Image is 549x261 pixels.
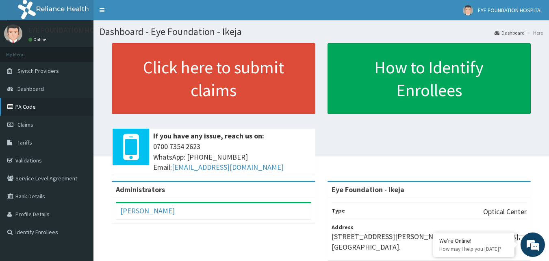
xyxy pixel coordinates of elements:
[172,162,284,172] a: [EMAIL_ADDRESS][DOMAIN_NAME]
[28,26,117,34] p: EYE FOUNDATION HOSPITAL
[153,141,311,173] span: 0700 7354 2623 WhatsApp: [PHONE_NUMBER] Email:
[17,67,59,75] span: Switch Providers
[463,5,473,15] img: User Image
[116,185,165,194] b: Administrators
[332,185,404,194] strong: Eye Foundation - Ikeja
[17,85,44,92] span: Dashboard
[439,246,508,252] p: How may I help you today?
[17,139,32,146] span: Tariffs
[100,26,543,37] h1: Dashboard - Eye Foundation - Ikeja
[112,43,315,114] a: Click here to submit claims
[525,29,543,36] li: Here
[478,7,543,14] span: EYE FOUNDATION HOSPITAL
[28,37,48,42] a: Online
[328,43,531,114] a: How to Identify Enrollees
[332,231,527,252] p: [STREET_ADDRESS][PERSON_NAME] [GEOGRAPHIC_DATA], [GEOGRAPHIC_DATA].
[332,224,354,231] b: Address
[332,207,345,214] b: Type
[153,131,264,140] b: If you have any issue, reach us on:
[495,29,525,36] a: Dashboard
[4,24,22,43] img: User Image
[483,206,527,217] p: Optical Center
[120,206,175,215] a: [PERSON_NAME]
[439,237,508,244] div: We're Online!
[17,121,33,128] span: Claims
